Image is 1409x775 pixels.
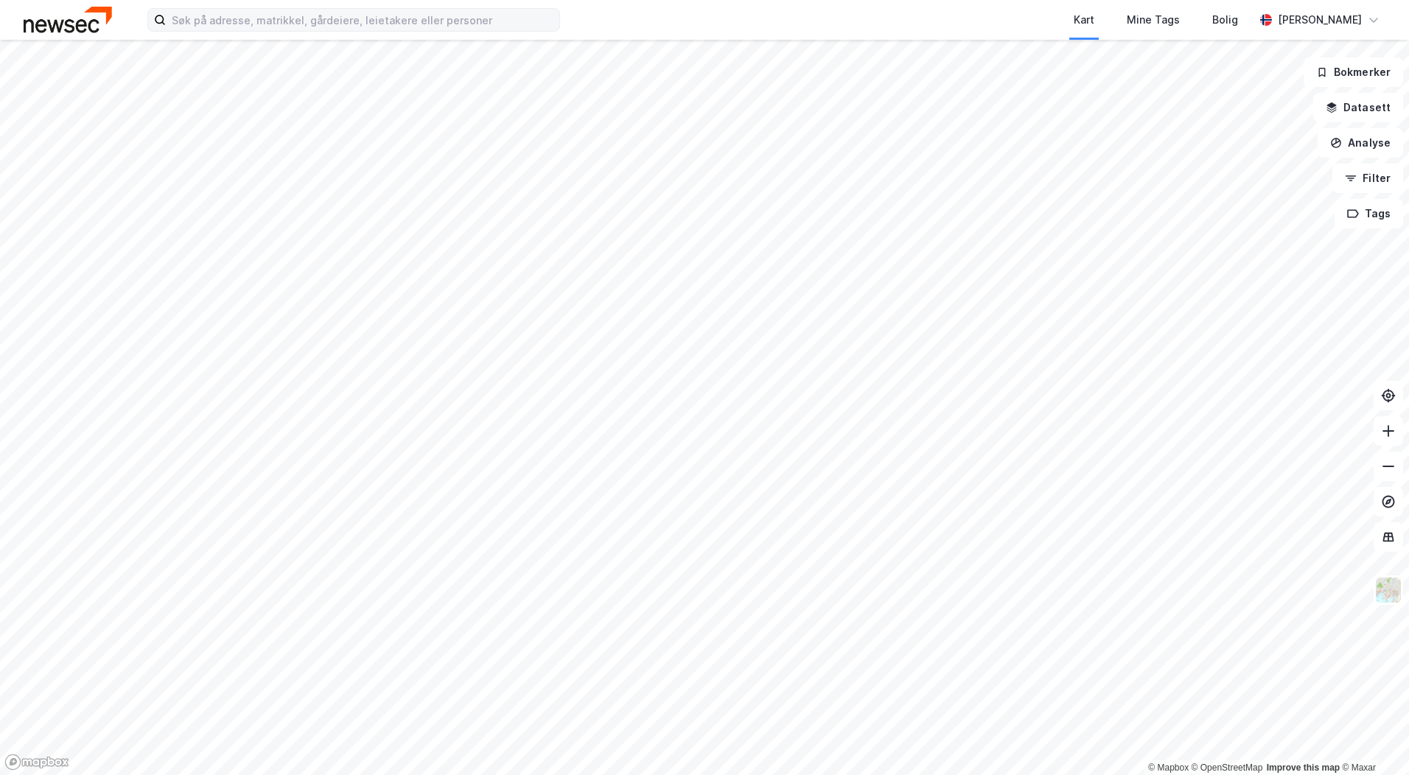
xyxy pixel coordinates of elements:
img: Z [1374,576,1402,604]
div: Mine Tags [1127,11,1180,29]
a: Mapbox homepage [4,754,69,771]
div: Kart [1074,11,1094,29]
iframe: Chat Widget [1335,704,1409,775]
div: [PERSON_NAME] [1278,11,1362,29]
div: Kontrollprogram for chat [1335,704,1409,775]
button: Datasett [1313,93,1403,122]
button: Bokmerker [1304,57,1403,87]
img: newsec-logo.f6e21ccffca1b3a03d2d.png [24,7,112,32]
div: Bolig [1212,11,1238,29]
a: Mapbox [1148,762,1189,773]
button: Filter [1332,164,1403,193]
input: Søk på adresse, matrikkel, gårdeiere, leietakere eller personer [166,9,559,31]
button: Analyse [1318,128,1403,158]
a: Improve this map [1267,762,1340,773]
a: OpenStreetMap [1192,762,1263,773]
button: Tags [1335,199,1403,228]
